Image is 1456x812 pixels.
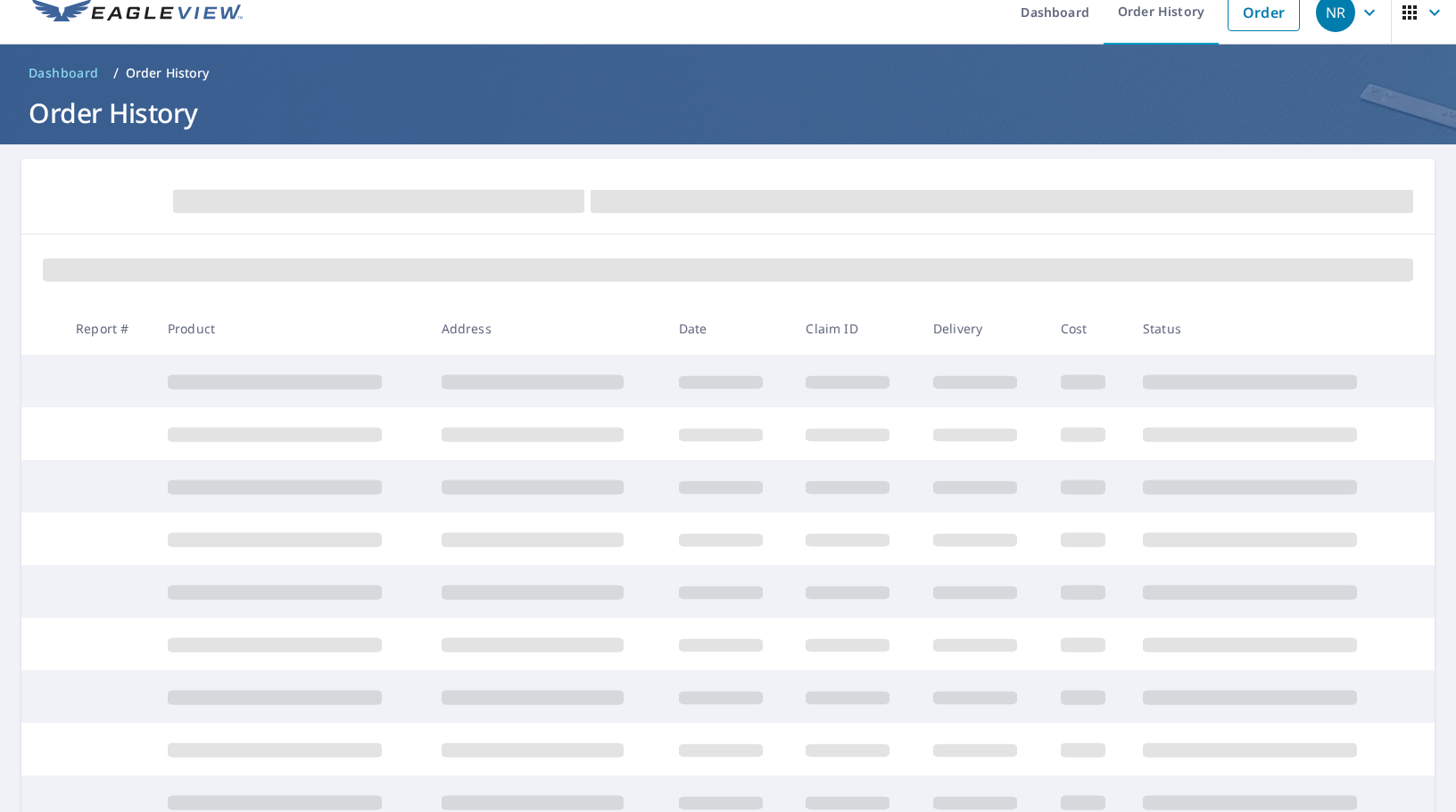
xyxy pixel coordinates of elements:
[153,302,427,355] th: Product
[126,64,210,82] p: Order History
[1046,302,1129,355] th: Cost
[1129,302,1402,355] th: Status
[791,302,919,355] th: Claim ID
[29,64,99,82] span: Dashboard
[21,94,1435,131] h1: Order History
[21,59,1435,87] nav: breadcrumb
[62,302,153,355] th: Report #
[665,302,792,355] th: Date
[113,62,119,84] li: /
[427,302,665,355] th: Address
[919,302,1046,355] th: Delivery
[21,59,106,87] a: Dashboard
